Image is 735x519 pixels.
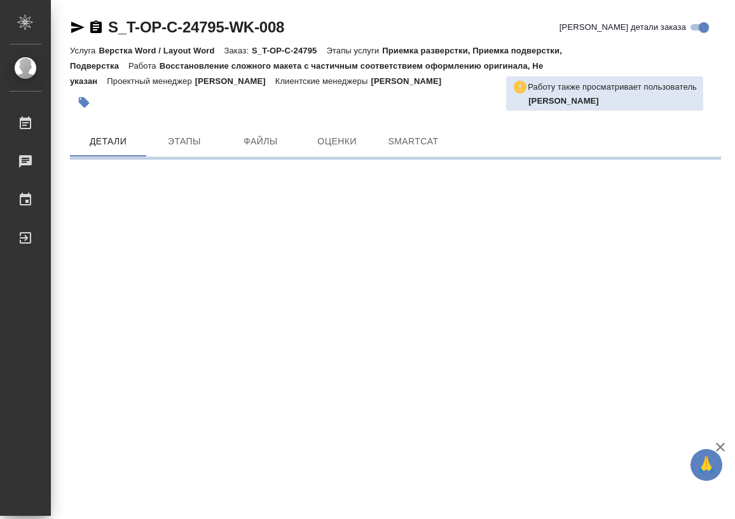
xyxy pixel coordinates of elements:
[70,20,85,35] button: Скопировать ссылку для ЯМессенджера
[195,76,275,86] p: [PERSON_NAME]
[528,95,697,107] p: Архипова Екатерина
[690,449,722,481] button: 🙏
[70,61,543,86] p: Восстановление сложного макета с частичным соответствием оформлению оригинала, Не указан
[107,76,195,86] p: Проектный менеджер
[528,81,697,93] p: Работу также просматривает пользователь
[88,20,104,35] button: Скопировать ссылку
[230,134,291,149] span: Файлы
[108,18,284,36] a: S_T-OP-C-24795-WK-008
[224,46,252,55] p: Заказ:
[696,452,717,478] span: 🙏
[252,46,326,55] p: S_T-OP-C-24795
[70,88,98,116] button: Добавить тэг
[154,134,215,149] span: Этапы
[560,21,686,34] span: [PERSON_NAME] детали заказа
[275,76,371,86] p: Клиентские менеджеры
[371,76,451,86] p: [PERSON_NAME]
[128,61,160,71] p: Работа
[383,134,444,149] span: SmartCat
[70,46,99,55] p: Услуга
[528,96,599,106] b: [PERSON_NAME]
[99,46,224,55] p: Верстка Word / Layout Word
[306,134,367,149] span: Оценки
[326,46,382,55] p: Этапы услуги
[78,134,139,149] span: Детали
